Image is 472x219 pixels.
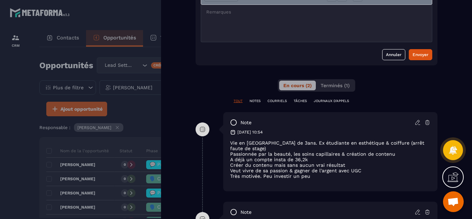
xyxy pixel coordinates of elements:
p: Créer du contenu mais sans aucun vrai résultat [230,162,431,168]
p: TÂCHES [294,99,307,103]
div: Envoyer [413,51,428,58]
p: note [240,119,252,126]
p: JOURNAUX D'APPELS [314,99,349,103]
button: Envoyer [409,49,432,60]
span: Terminés (1) [321,83,350,88]
p: Veut vivre de sa passion & gagner de l'argent avec UGC [230,168,431,173]
p: NOTES [249,99,261,103]
p: COURRIELS [267,99,287,103]
button: En cours (2) [279,81,316,90]
p: [DATE] 10:54 [237,129,263,135]
button: Annuler [382,49,405,60]
div: Ouvrir le chat [443,191,464,212]
p: Vie en [GEOGRAPHIC_DATA] de 3ans. Ex étudiante en esthétique & coiffure (arrêt faute de stage) [230,140,431,151]
p: Très motivée. Peu investir un peu [230,173,431,179]
p: TOUT [234,99,243,103]
span: En cours (2) [283,83,312,88]
p: Passionnée par la beauté, les soins capillaires & création de contenu [230,151,431,157]
button: Terminés (1) [317,81,354,90]
p: A déjà un compte insta de 36,2k [230,157,431,162]
p: note [240,209,252,216]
